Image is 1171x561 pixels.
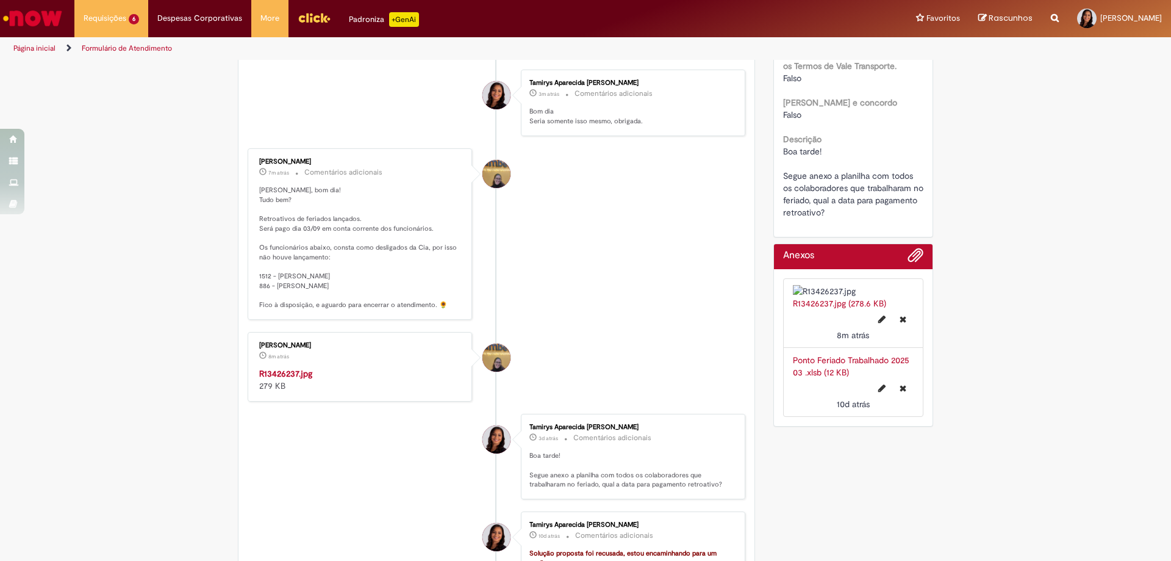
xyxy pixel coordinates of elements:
[892,378,914,398] button: Excluir Ponto Feriado Trabalhado 2025 03 .xlsb
[259,342,462,349] div: [PERSON_NAME]
[783,134,822,145] b: Descrição
[259,158,462,165] div: [PERSON_NAME]
[539,435,558,442] time: 25/08/2025 14:57:27
[268,353,289,360] span: 8m atrás
[9,37,772,60] ul: Trilhas de página
[837,399,870,410] span: 10d atrás
[349,12,419,27] div: Padroniza
[268,169,289,176] span: 7m atrás
[529,451,732,490] p: Boa tarde! Segue anexo a planilha com todos os colaboradores que trabalharam no feriado, qual a d...
[539,90,559,98] span: 3m atrás
[783,250,814,261] h2: Anexos
[529,79,732,87] div: Tamirys Aparecida [PERSON_NAME]
[259,367,462,392] div: 279 KB
[575,89,653,99] small: Comentários adicionais
[978,13,1033,24] a: Rascunhos
[1,6,64,31] img: ServiceNow
[482,523,510,551] div: Tamirys Aparecida Lourenco Fonseca
[783,48,917,71] b: [PERSON_NAME] e concordo com os Termos de Vale Transporte.
[82,43,172,53] a: Formulário de Atendimento
[84,12,126,24] span: Requisições
[783,109,801,120] span: Falso
[260,12,279,24] span: More
[783,97,897,108] b: [PERSON_NAME] e concordo
[259,368,312,379] a: R13426237.jpg
[783,73,801,84] span: Falso
[482,344,510,372] div: Amanda De Campos Gomes Do Nascimento
[989,12,1033,24] span: Rascunhos
[539,532,560,540] span: 10d atrás
[539,90,559,98] time: 28/08/2025 09:38:42
[304,167,382,178] small: Comentários adicionais
[268,169,289,176] time: 28/08/2025 09:34:43
[389,12,419,27] p: +GenAi
[259,186,462,310] p: [PERSON_NAME], bom dia! Tudo bem? Retroativos de feriados lançados. Será pago dia 03/09 em conta ...
[793,355,909,378] a: Ponto Feriado Trabalhado 2025 03 .xlsb (12 KB)
[157,12,242,24] span: Despesas Corporativas
[539,532,560,540] time: 18/08/2025 17:46:58
[926,12,960,24] span: Favoritos
[793,285,914,297] img: R13426237.jpg
[482,160,510,188] div: Amanda De Campos Gomes Do Nascimento
[573,433,651,443] small: Comentários adicionais
[892,309,914,329] button: Excluir R13426237.jpg
[529,521,732,529] div: Tamirys Aparecida [PERSON_NAME]
[529,424,732,431] div: Tamirys Aparecida [PERSON_NAME]
[539,435,558,442] span: 3d atrás
[575,530,653,541] small: Comentários adicionais
[837,330,869,341] span: 8m atrás
[13,43,56,53] a: Página inicial
[268,353,289,360] time: 28/08/2025 09:33:56
[837,330,869,341] time: 28/08/2025 09:33:56
[529,107,732,126] p: Bom dia Seria somente isso mesmo, obrigada.
[1100,13,1162,23] span: [PERSON_NAME]
[871,309,893,329] button: Editar nome de arquivo R13426237.jpg
[129,14,139,24] span: 6
[908,247,923,269] button: Adicionar anexos
[871,378,893,398] button: Editar nome de arquivo Ponto Feriado Trabalhado 2025 03 .xlsb
[482,81,510,109] div: Tamirys Aparecida Lourenco Fonseca
[837,399,870,410] time: 18/08/2025 17:46:31
[783,146,926,218] span: Boa tarde! Segue anexo a planilha com todos os colaboradores que trabalharam no feriado, qual a d...
[793,298,886,309] a: R13426237.jpg (278.6 KB)
[482,425,510,454] div: Tamirys Aparecida Lourenco Fonseca
[298,9,331,27] img: click_logo_yellow_360x200.png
